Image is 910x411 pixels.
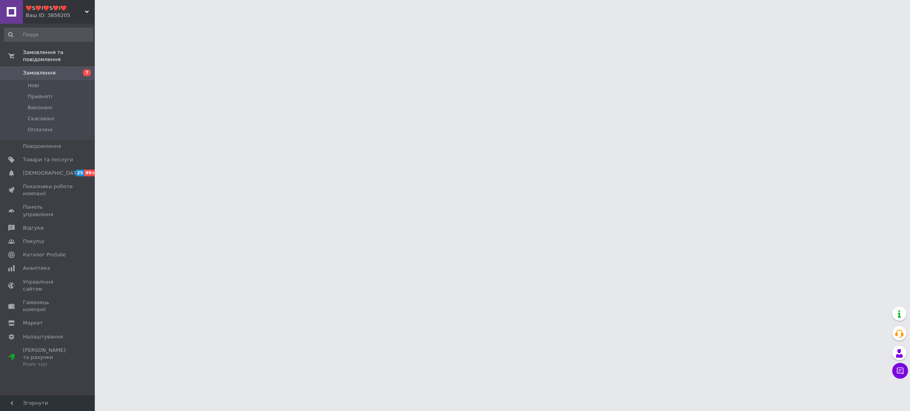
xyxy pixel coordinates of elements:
span: Маркет [23,319,43,327]
span: Скасовані [28,115,55,122]
span: Товари та послуги [23,156,73,163]
span: Оплачені [28,126,53,133]
span: [DEMOGRAPHIC_DATA] [23,170,81,177]
div: Ваш ID: 3856205 [26,12,95,19]
span: ❤️S❤️I❤️S❤️I❤️ [26,5,85,12]
span: Замовлення та повідомлення [23,49,95,63]
span: 25 [75,170,84,176]
span: Показники роботи компанії [23,183,73,197]
span: Замовлення [23,69,56,77]
span: Панель управління [23,204,73,218]
span: 99+ [84,170,97,176]
span: Аналітика [23,265,50,272]
span: Гаманець компанії [23,299,73,313]
span: Каталог ProSale [23,251,66,258]
span: Налаштування [23,333,63,340]
span: Відгуки [23,224,43,232]
span: Покупці [23,238,44,245]
span: [PERSON_NAME] та рахунки [23,347,73,368]
span: Виконані [28,104,52,111]
span: Повідомлення [23,143,61,150]
span: 7 [83,69,91,76]
span: Управління сайтом [23,278,73,293]
button: Чат з покупцем [892,363,908,379]
div: Prom топ [23,361,73,368]
span: Прийняті [28,93,52,100]
input: Пошук [4,28,93,42]
span: Нові [28,82,39,89]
